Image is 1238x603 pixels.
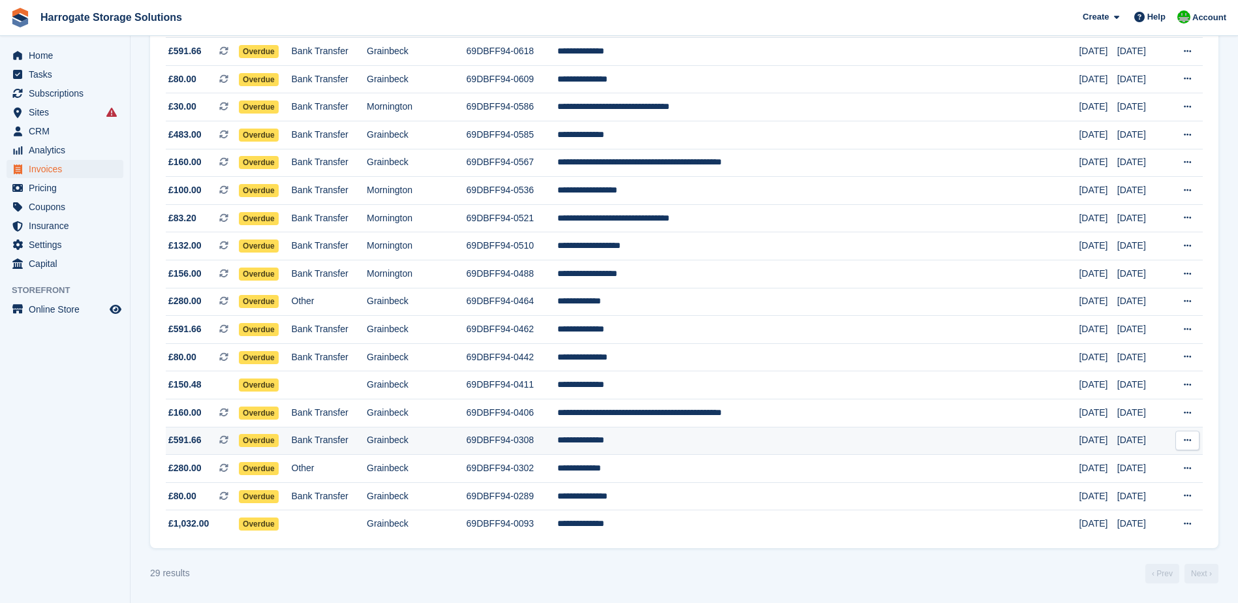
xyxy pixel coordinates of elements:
[367,288,467,316] td: Grainbeck
[467,343,558,371] td: 69DBFF94-0442
[29,122,107,140] span: CRM
[367,482,467,510] td: Grainbeck
[367,232,467,260] td: Mornington
[29,255,107,273] span: Capital
[367,204,467,232] td: Mornington
[1117,371,1167,399] td: [DATE]
[168,211,196,225] span: £83.20
[35,7,187,28] a: Harrogate Storage Solutions
[1079,316,1117,344] td: [DATE]
[367,121,467,149] td: Grainbeck
[467,260,558,288] td: 69DBFF94-0488
[239,184,279,197] span: Overdue
[467,288,558,316] td: 69DBFF94-0464
[1079,93,1117,121] td: [DATE]
[239,462,279,475] span: Overdue
[29,84,107,102] span: Subscriptions
[292,204,367,232] td: Bank Transfer
[1079,65,1117,93] td: [DATE]
[239,490,279,503] span: Overdue
[1117,455,1167,483] td: [DATE]
[239,407,279,420] span: Overdue
[168,155,202,169] span: £160.00
[292,121,367,149] td: Bank Transfer
[292,260,367,288] td: Bank Transfer
[1079,232,1117,260] td: [DATE]
[467,177,558,205] td: 69DBFF94-0536
[7,141,123,159] a: menu
[168,267,202,281] span: £156.00
[168,322,202,336] span: £591.66
[367,93,467,121] td: Mornington
[467,232,558,260] td: 69DBFF94-0510
[168,100,196,114] span: £30.00
[1079,343,1117,371] td: [DATE]
[1117,427,1167,455] td: [DATE]
[168,350,196,364] span: £80.00
[1117,65,1167,93] td: [DATE]
[239,268,279,281] span: Overdue
[7,236,123,254] a: menu
[1083,10,1109,23] span: Create
[7,179,123,197] a: menu
[467,510,558,538] td: 69DBFF94-0093
[168,183,202,197] span: £100.00
[292,38,367,66] td: Bank Transfer
[367,399,467,427] td: Grainbeck
[1079,399,1117,427] td: [DATE]
[1079,204,1117,232] td: [DATE]
[467,93,558,121] td: 69DBFF94-0586
[108,301,123,317] a: Preview store
[12,284,130,297] span: Storefront
[292,343,367,371] td: Bank Transfer
[292,232,367,260] td: Bank Transfer
[168,461,202,475] span: £280.00
[367,510,467,538] td: Grainbeck
[1079,427,1117,455] td: [DATE]
[367,149,467,177] td: Grainbeck
[292,65,367,93] td: Bank Transfer
[1117,343,1167,371] td: [DATE]
[29,179,107,197] span: Pricing
[168,406,202,420] span: £160.00
[7,122,123,140] a: menu
[292,93,367,121] td: Bank Transfer
[292,288,367,316] td: Other
[1079,260,1117,288] td: [DATE]
[7,46,123,65] a: menu
[168,433,202,447] span: £591.66
[467,371,558,399] td: 69DBFF94-0411
[467,455,558,483] td: 69DBFF94-0302
[1079,177,1117,205] td: [DATE]
[1117,177,1167,205] td: [DATE]
[239,323,279,336] span: Overdue
[168,128,202,142] span: £483.00
[292,316,367,344] td: Bank Transfer
[467,121,558,149] td: 69DBFF94-0585
[292,149,367,177] td: Bank Transfer
[150,566,190,580] div: 29 results
[29,65,107,84] span: Tasks
[292,482,367,510] td: Bank Transfer
[1117,482,1167,510] td: [DATE]
[29,217,107,235] span: Insurance
[168,489,196,503] span: £80.00
[239,73,279,86] span: Overdue
[1147,10,1166,23] span: Help
[367,343,467,371] td: Grainbeck
[467,204,558,232] td: 69DBFF94-0521
[467,38,558,66] td: 69DBFF94-0618
[467,427,558,455] td: 69DBFF94-0308
[1117,232,1167,260] td: [DATE]
[292,427,367,455] td: Bank Transfer
[7,103,123,121] a: menu
[106,107,117,117] i: Smart entry sync failures have occurred
[1117,510,1167,538] td: [DATE]
[1117,316,1167,344] td: [DATE]
[168,294,202,308] span: £280.00
[1079,510,1117,538] td: [DATE]
[1079,482,1117,510] td: [DATE]
[239,434,279,447] span: Overdue
[292,455,367,483] td: Other
[7,255,123,273] a: menu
